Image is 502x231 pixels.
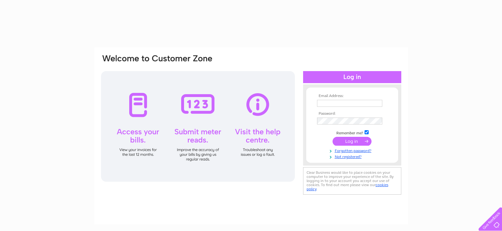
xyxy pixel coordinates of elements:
a: Forgotten password? [317,147,389,153]
a: cookies policy [307,183,388,191]
th: Password: [315,112,389,116]
th: Email Address: [315,94,389,98]
div: Clear Business would like to place cookies on your computer to improve your experience of the sit... [303,167,401,195]
a: Not registered? [317,153,389,159]
input: Submit [333,137,372,146]
td: Remember me? [315,129,389,136]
